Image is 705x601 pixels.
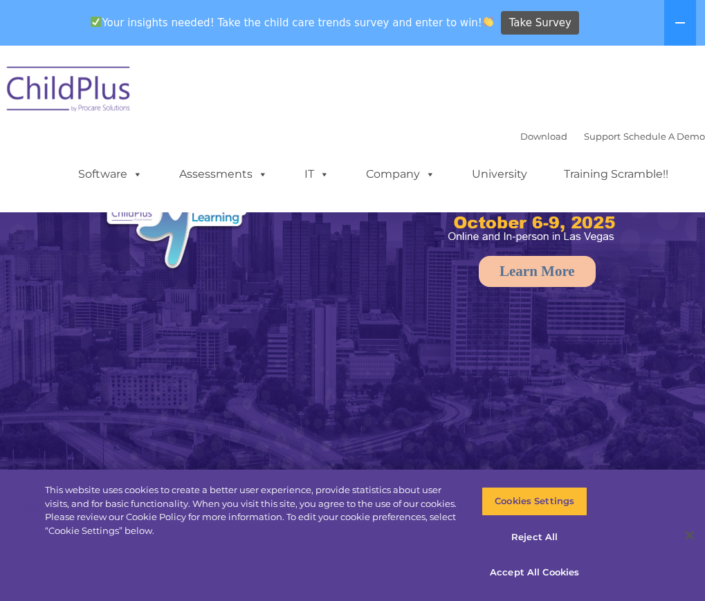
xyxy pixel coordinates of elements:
[483,17,493,27] img: 👏
[482,558,587,587] button: Accept All Cookies
[479,256,596,287] a: Learn More
[520,131,705,142] font: |
[482,523,587,552] button: Reject All
[675,520,705,551] button: Close
[352,160,449,188] a: Company
[291,160,343,188] a: IT
[584,131,621,142] a: Support
[165,160,282,188] a: Assessments
[64,160,156,188] a: Software
[550,160,682,188] a: Training Scramble!!
[45,483,461,537] div: This website uses cookies to create a better user experience, provide statistics about user visit...
[482,487,587,516] button: Cookies Settings
[623,131,705,142] a: Schedule A Demo
[458,160,541,188] a: University
[509,11,571,35] span: Take Survey
[91,17,101,27] img: ✅
[85,9,500,36] span: Your insights needed! Take the child care trends survey and enter to win!
[520,131,567,142] a: Download
[501,11,579,35] a: Take Survey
